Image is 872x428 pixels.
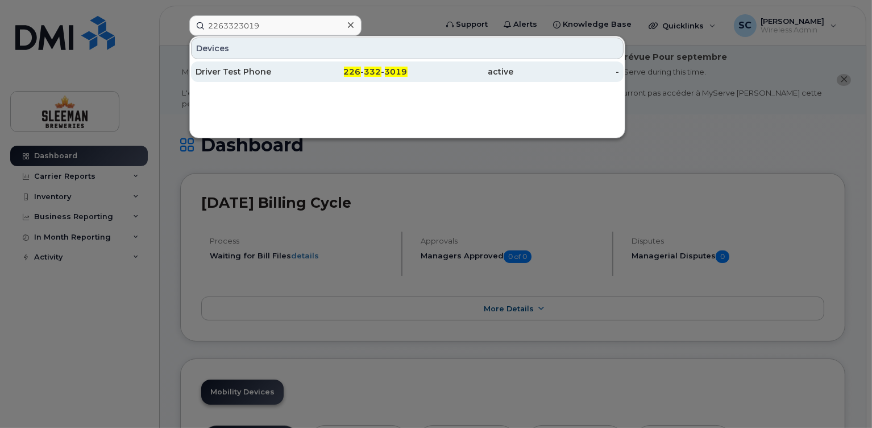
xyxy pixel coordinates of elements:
[191,61,624,82] a: Driver Test Phone226-332-3019active-
[364,67,381,77] span: 332
[385,67,408,77] span: 3019
[513,66,619,77] div: -
[196,66,301,77] div: Driver Test Phone
[408,66,513,77] div: active
[344,67,361,77] span: 226
[191,38,624,59] div: Devices
[301,66,407,77] div: - -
